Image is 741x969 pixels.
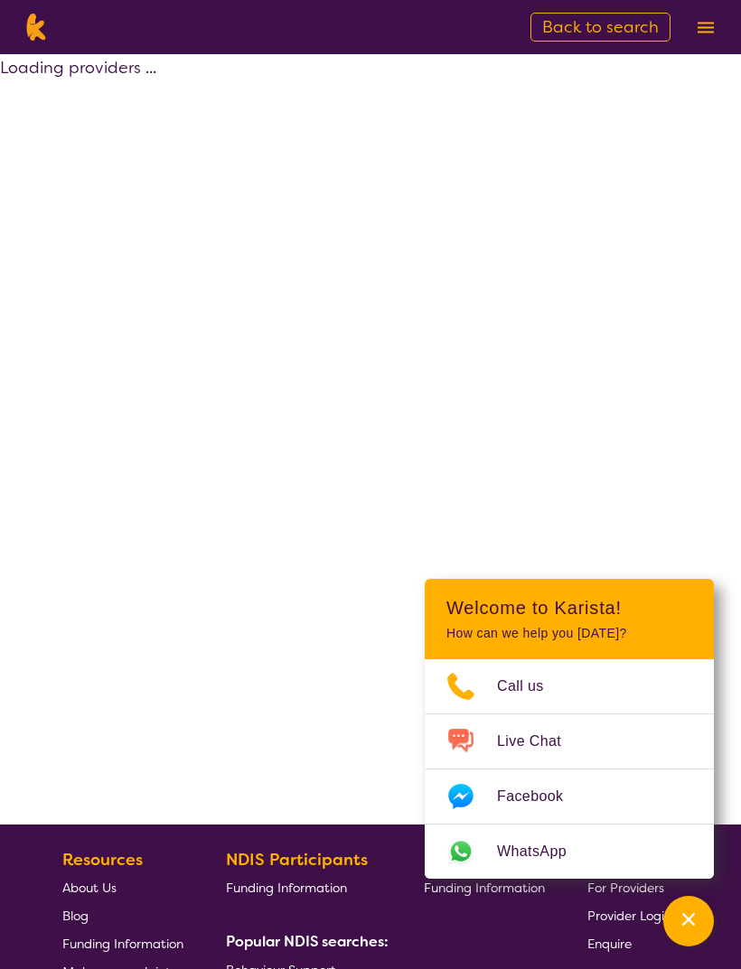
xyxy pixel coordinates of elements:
[497,673,566,700] span: Call us
[663,896,714,946] button: Channel Menu
[62,929,183,957] a: Funding Information
[446,597,692,619] h2: Welcome to Karista!
[62,901,183,929] a: Blog
[587,936,632,952] span: Enquire
[62,908,89,924] span: Blog
[587,901,671,929] a: Provider Login
[62,936,183,952] span: Funding Information
[62,873,183,901] a: About Us
[587,929,671,957] a: Enquire
[22,14,50,41] img: Karista logo
[587,908,671,924] span: Provider Login
[698,22,714,33] img: menu
[425,825,714,879] a: Web link opens in a new tab.
[497,783,585,810] span: Facebook
[424,849,545,871] b: HCP Recipients
[226,880,347,896] span: Funding Information
[587,880,664,896] span: For Providers
[226,849,368,871] b: NDIS Participants
[424,880,545,896] span: Funding Information
[62,880,117,896] span: About Us
[226,932,389,951] b: Popular NDIS searches:
[497,728,583,755] span: Live Chat
[587,873,671,901] a: For Providers
[62,849,143,871] b: Resources
[226,873,381,901] a: Funding Information
[424,873,545,901] a: Funding Information
[542,16,659,38] span: Back to search
[425,659,714,879] ul: Choose channel
[425,579,714,879] div: Channel Menu
[446,626,692,641] p: How can we help you [DATE]?
[530,13,671,42] a: Back to search
[497,838,588,865] span: WhatsApp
